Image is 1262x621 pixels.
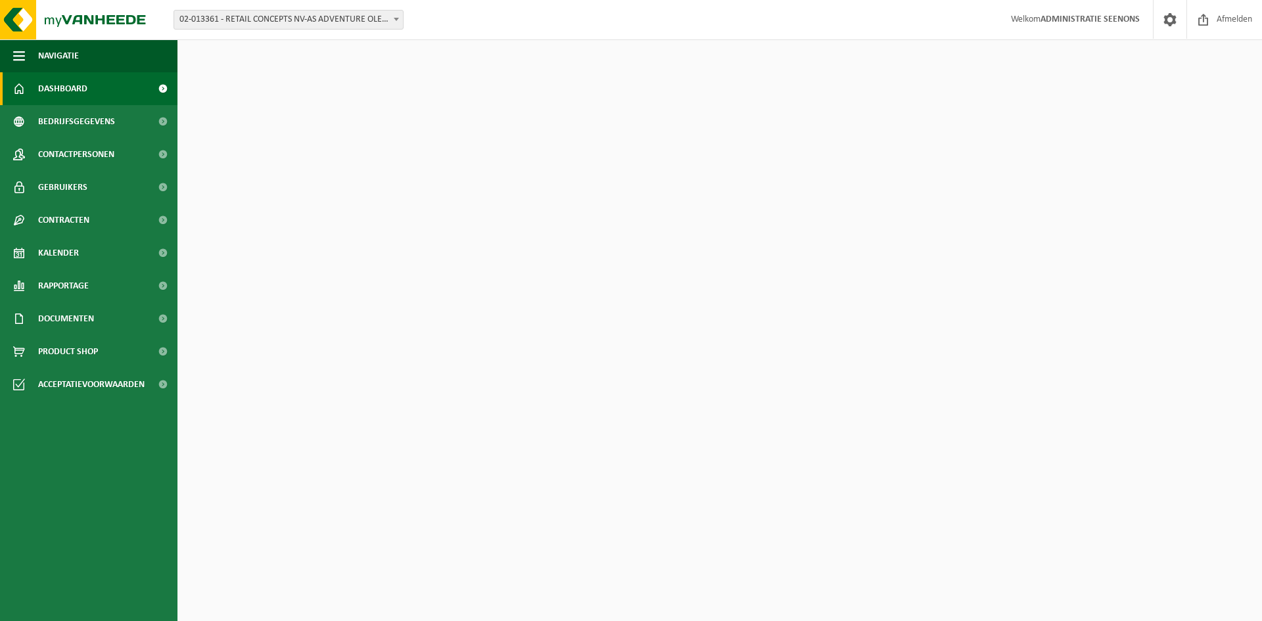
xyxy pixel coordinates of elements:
[38,39,79,72] span: Navigatie
[38,138,114,171] span: Contactpersonen
[38,72,87,105] span: Dashboard
[38,302,94,335] span: Documenten
[38,269,89,302] span: Rapportage
[1040,14,1140,24] strong: ADMINISTRATIE SEENONS
[38,368,145,401] span: Acceptatievoorwaarden
[174,10,404,30] span: 02-013361 - RETAIL CONCEPTS NV-AS ADVENTURE OLEN - OLEN
[38,204,89,237] span: Contracten
[38,105,115,138] span: Bedrijfsgegevens
[174,11,403,29] span: 02-013361 - RETAIL CONCEPTS NV-AS ADVENTURE OLEN - OLEN
[38,171,87,204] span: Gebruikers
[38,237,79,269] span: Kalender
[38,335,98,368] span: Product Shop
